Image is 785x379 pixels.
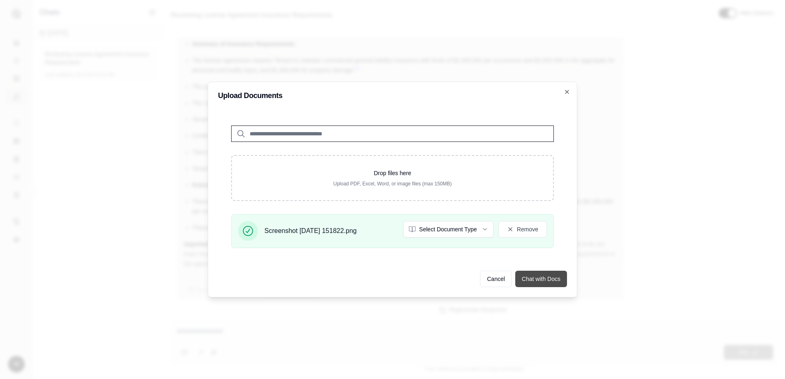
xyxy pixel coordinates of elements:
span: Screenshot [DATE] 151822.png [264,226,357,236]
button: Cancel [480,271,512,287]
h2: Upload Documents [218,92,567,99]
p: Drop files here [245,169,540,177]
button: Remove [498,221,547,237]
button: Chat with Docs [515,271,567,287]
p: Upload PDF, Excel, Word, or image files (max 150MB) [245,180,540,187]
